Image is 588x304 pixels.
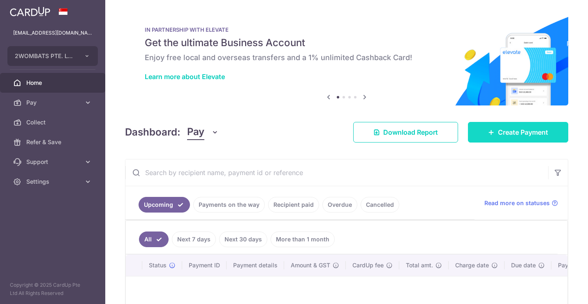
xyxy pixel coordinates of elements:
h6: Enjoy free local and overseas transfers and a 1% unlimited Cashback Card! [145,53,549,63]
a: Recipient paid [268,197,319,213]
img: CardUp [10,7,50,16]
span: Read more on statuses [484,199,550,207]
a: Next 7 days [172,232,216,247]
span: Total amt. [406,261,433,269]
a: More than 1 month [271,232,335,247]
img: Renovation banner [125,13,568,105]
span: Download Report [383,127,438,137]
span: Status [149,261,167,269]
button: 2WOMBATS PTE. LTD. [7,46,98,66]
th: Payment ID [182,255,227,276]
span: Charge date [455,261,489,269]
span: Pay [26,98,81,107]
span: 2WOMBATS PTE. LTD. [15,52,76,60]
input: Search by recipient name, payment id or reference [125,159,548,186]
a: Overdue [322,197,357,213]
span: Support [26,158,81,166]
a: Learn more about Elevate [145,72,225,81]
a: Upcoming [139,197,190,213]
span: Home [26,79,81,87]
span: CardUp fee [352,261,384,269]
h5: Get the ultimate Business Account [145,36,549,49]
a: Next 30 days [219,232,267,247]
p: [EMAIL_ADDRESS][DOMAIN_NAME] [13,29,92,37]
a: Create Payment [468,122,568,143]
span: Create Payment [498,127,548,137]
a: Read more on statuses [484,199,558,207]
span: Pay [187,124,204,140]
a: Cancelled [361,197,399,213]
span: Collect [26,118,81,126]
p: IN PARTNERSHIP WITH ELEVATE [145,26,549,33]
span: Due date [511,261,536,269]
span: Refer & Save [26,138,81,146]
a: Payments on the way [193,197,265,213]
th: Payment details [227,255,284,276]
a: Download Report [353,122,458,143]
span: Settings [26,178,81,186]
span: Amount & GST [291,261,330,269]
h4: Dashboard: [125,125,181,140]
button: Pay [187,124,219,140]
a: All [139,232,169,247]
